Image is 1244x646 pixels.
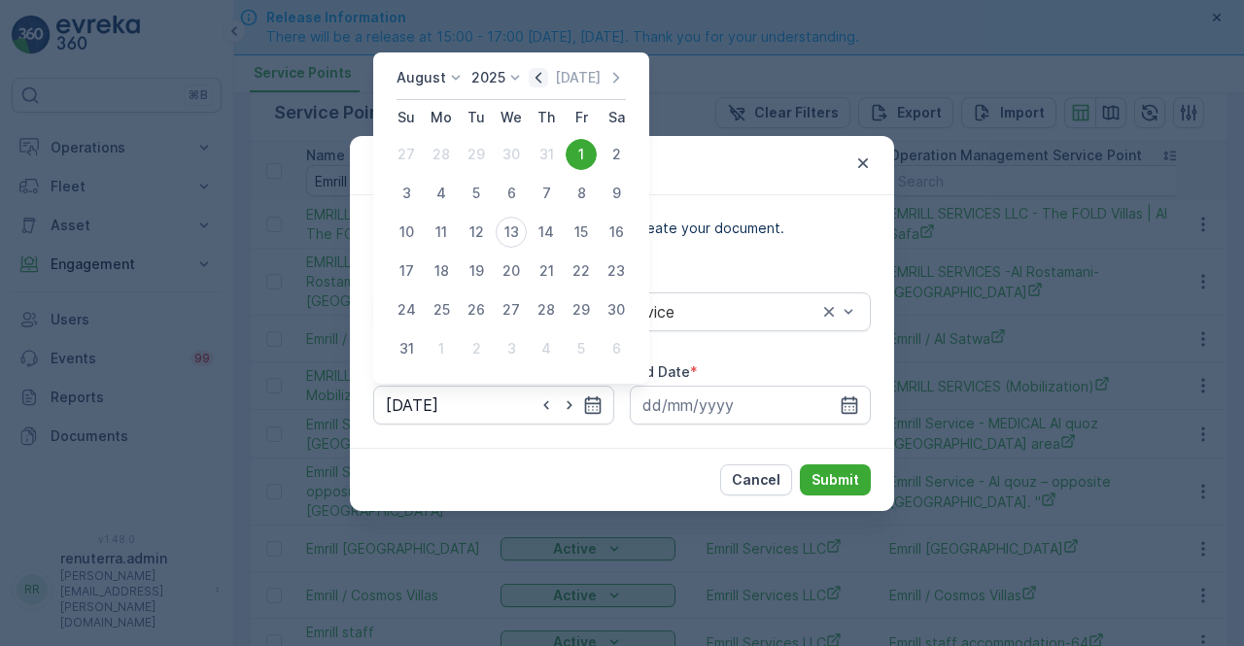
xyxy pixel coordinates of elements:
input: dd/mm/yyyy [630,386,871,425]
th: Tuesday [459,100,494,135]
div: 18 [426,255,457,287]
div: 1 [566,139,597,170]
div: 28 [426,139,457,170]
th: Monday [424,100,459,135]
p: Cancel [732,470,780,490]
input: dd/mm/yyyy [373,386,614,425]
div: 2 [601,139,632,170]
div: 6 [601,333,632,364]
div: 9 [601,178,632,209]
p: Submit [812,470,859,490]
div: 22 [566,255,597,287]
div: 11 [426,217,457,248]
div: 5 [566,333,597,364]
div: 5 [461,178,492,209]
div: 1 [426,333,457,364]
th: Saturday [599,100,634,135]
div: 15 [566,217,597,248]
div: 31 [531,139,562,170]
div: 23 [601,255,632,287]
div: 30 [496,139,527,170]
div: 12 [461,217,492,248]
div: 3 [496,333,527,364]
div: 24 [391,294,422,325]
th: Thursday [529,100,564,135]
p: 2025 [471,68,505,87]
div: 16 [601,217,632,248]
th: Friday [564,100,599,135]
label: End Date [630,363,690,380]
div: 29 [566,294,597,325]
div: 26 [461,294,492,325]
p: [DATE] [555,68,601,87]
div: 6 [496,178,527,209]
button: Cancel [720,464,792,495]
div: 21 [531,255,562,287]
div: 4 [426,178,457,209]
div: 10 [391,217,422,248]
div: 27 [391,139,422,170]
div: 29 [461,139,492,170]
div: 20 [496,255,527,287]
div: 28 [531,294,562,325]
div: 30 [601,294,632,325]
div: 19 [461,255,492,287]
div: 14 [531,217,562,248]
p: August [397,68,446,87]
th: Wednesday [494,100,529,135]
th: Sunday [389,100,424,135]
div: 3 [391,178,422,209]
div: 25 [426,294,457,325]
div: 7 [531,178,562,209]
div: 27 [496,294,527,325]
div: 17 [391,255,422,287]
div: 2 [461,333,492,364]
div: 4 [531,333,562,364]
div: 31 [391,333,422,364]
button: Submit [800,464,871,495]
div: 8 [566,178,597,209]
div: 13 [496,217,527,248]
